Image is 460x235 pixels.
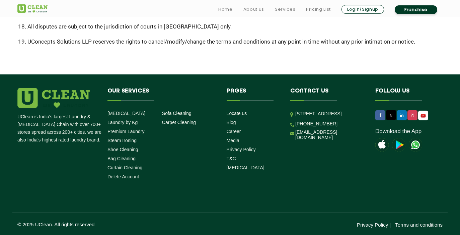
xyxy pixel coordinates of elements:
h4: Our Services [107,88,217,101]
a: About us [243,5,264,13]
a: Pricing List [306,5,331,13]
a: Locate us [227,111,247,116]
img: apple-icon.png [375,138,389,152]
a: Privacy Policy [357,222,388,228]
a: Services [275,5,295,13]
a: [EMAIL_ADDRESS][DOMAIN_NAME] [295,129,365,140]
p: [STREET_ADDRESS] [295,110,365,118]
h4: Pages [227,88,281,101]
a: Bag Cleaning [107,156,136,161]
a: Download the App [375,128,421,135]
h4: Follow us [375,88,434,101]
a: Shoe Cleaning [107,147,138,152]
img: UClean Laundry and Dry Cleaning [17,4,48,13]
a: Premium Laundry [107,129,145,134]
a: [MEDICAL_DATA] [107,111,145,116]
a: Career [227,129,241,134]
a: Sofa Cleaning [162,111,191,116]
a: Delete Account [107,174,139,179]
li: All disputes are subject to the jurisdiction of courts in [GEOGRAPHIC_DATA] only. [27,21,443,32]
a: Privacy Policy [227,147,256,152]
p: UClean is India's largest Laundry & [MEDICAL_DATA] Chain with over 700+ stores spread across 200+... [17,113,102,144]
a: Laundry by Kg [107,120,138,125]
a: Franchise [395,5,437,14]
a: [MEDICAL_DATA] [227,165,264,170]
a: Home [218,5,233,13]
img: logo.png [17,88,90,108]
img: UClean Laundry and Dry Cleaning [409,138,422,152]
a: Login/Signup [341,5,384,14]
h4: Contact us [290,88,365,101]
li: UConcepts Solutions LLP reserves the rights to cancel/modify/change the terms and conditions at a... [27,37,443,47]
img: UClean Laundry and Dry Cleaning [419,112,428,119]
a: [PHONE_NUMBER] [295,121,337,126]
a: Steam Ironing [107,138,137,143]
a: Blog [227,120,236,125]
a: Media [227,138,239,143]
a: Curtain Cleaning [107,165,142,170]
a: T&C [227,156,236,161]
img: playstoreicon.png [392,138,405,152]
a: Carpet Cleaning [162,120,196,125]
a: Terms and conditions [395,222,443,228]
p: © 2025 UClean. All rights reserved [17,222,230,227]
